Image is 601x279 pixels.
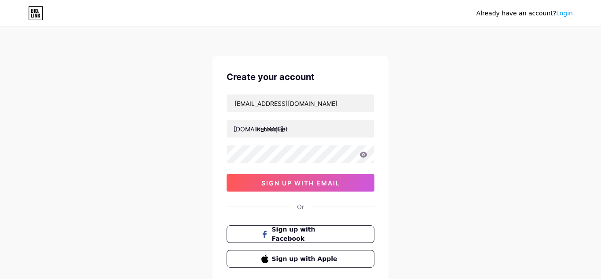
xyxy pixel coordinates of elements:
span: Sign up with Apple [272,254,340,264]
a: Login [556,10,573,17]
button: Sign up with Facebook [227,225,374,243]
input: Email [227,94,374,112]
span: Sign up with Facebook [272,225,340,243]
span: sign up with email [261,179,340,187]
div: Already have an account? [476,9,573,18]
div: Create your account [227,70,374,83]
button: sign up with email [227,174,374,192]
div: Or [297,202,304,211]
div: [DOMAIN_NAME]/ [234,124,286,134]
input: username [227,120,374,138]
button: Sign up with Apple [227,250,374,268]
